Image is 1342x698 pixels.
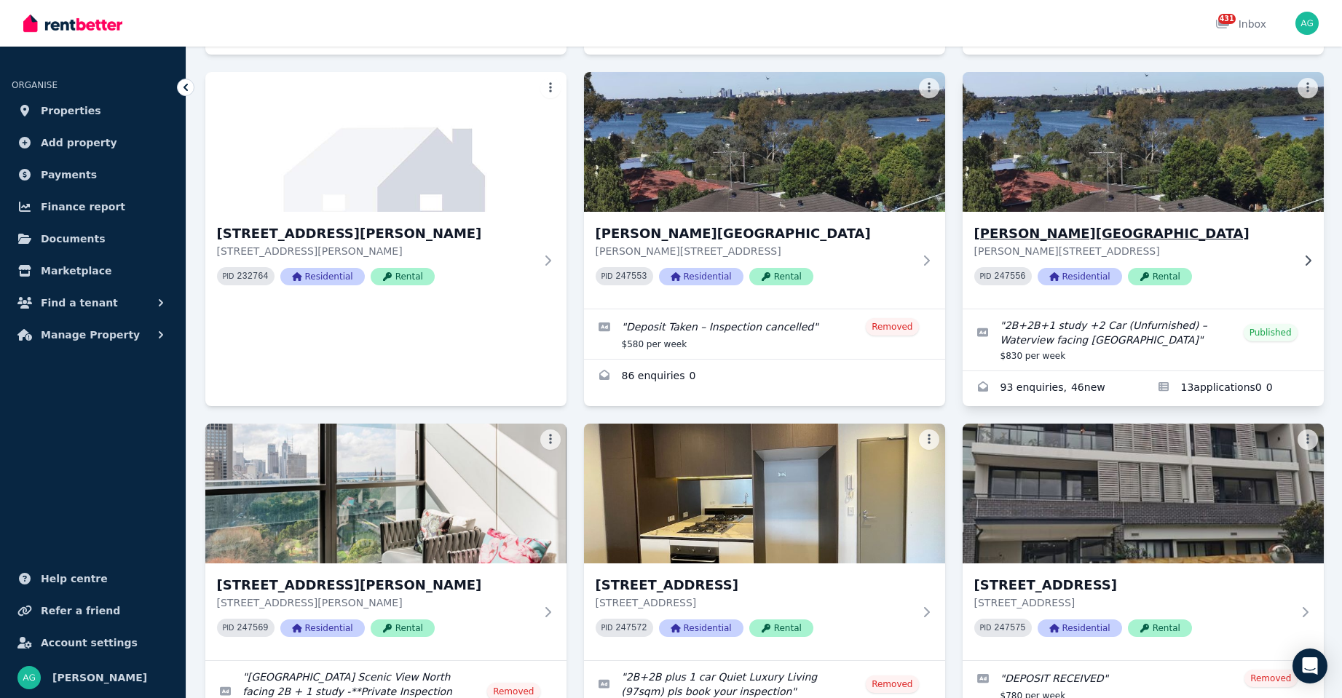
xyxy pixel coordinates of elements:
[994,623,1025,633] code: 247575
[974,223,1292,244] h3: [PERSON_NAME][GEOGRAPHIC_DATA]
[584,72,945,309] a: Porter Street, Ryde[PERSON_NAME][GEOGRAPHIC_DATA][PERSON_NAME][STREET_ADDRESS]PID 247553Residenti...
[12,628,174,657] a: Account settings
[974,575,1292,595] h3: [STREET_ADDRESS]
[1128,268,1192,285] span: Rental
[749,619,813,637] span: Rental
[659,619,743,637] span: Residential
[280,619,365,637] span: Residential
[540,429,561,450] button: More options
[205,424,567,660] a: 1201/130 Elizabeth Street, Sydney[STREET_ADDRESS][PERSON_NAME][STREET_ADDRESS][PERSON_NAME]PID 24...
[601,624,613,632] small: PID
[584,360,945,394] a: Enquiries for Porter Street, Ryde
[217,244,534,258] p: [STREET_ADDRESS][PERSON_NAME]
[41,230,106,247] span: Documents
[615,271,647,282] code: 247553
[584,424,945,660] a: 113/5 Whiteside Street, North Ryde[STREET_ADDRESS][STREET_ADDRESS]PID 247572ResidentialRental
[12,160,174,189] a: Payments
[919,78,939,98] button: More options
[41,294,118,312] span: Find a tenant
[223,272,234,280] small: PID
[974,595,1292,610] p: [STREET_ADDRESS]
[659,268,743,285] span: Residential
[41,602,120,619] span: Refer a friend
[41,262,111,279] span: Marketplace
[17,666,41,689] img: Barclay
[596,595,913,610] p: [STREET_ADDRESS]
[540,78,561,98] button: More options
[1143,371,1324,406] a: Applications for Porter Street, Ryde
[12,256,174,285] a: Marketplace
[596,244,913,258] p: [PERSON_NAME][STREET_ADDRESS]
[596,575,913,595] h3: [STREET_ADDRESS]
[963,309,1324,370] a: Edit listing: 2B+2B+1 study +2 Car (Unfurnished) – Waterview facing MeadowBank
[749,268,813,285] span: Rental
[584,309,945,359] a: Edit listing: Deposit Taken – Inspection cancelled
[963,371,1143,406] a: Enquiries for Porter Street, Ryde
[280,268,365,285] span: Residential
[12,596,174,625] a: Refer a friend
[223,624,234,632] small: PID
[217,595,534,610] p: [STREET_ADDRESS][PERSON_NAME]
[1215,17,1266,31] div: Inbox
[205,72,567,309] a: 12/23 Porter Street, Ryde[STREET_ADDRESS][PERSON_NAME][STREET_ADDRESS][PERSON_NAME]PID 232764Resi...
[953,68,1333,215] img: Porter Street, Ryde
[980,272,992,280] small: PID
[41,634,138,651] span: Account settings
[205,424,567,563] img: 1201/130 Elizabeth Street, Sydney
[1038,619,1122,637] span: Residential
[41,326,140,344] span: Manage Property
[41,102,101,119] span: Properties
[12,224,174,253] a: Documents
[12,128,174,157] a: Add property
[963,424,1324,563] img: 509/5 Whiteside Street, North Ryde
[1298,429,1318,450] button: More options
[994,271,1025,282] code: 247556
[52,669,147,686] span: [PERSON_NAME]
[963,72,1324,309] a: Porter Street, Ryde[PERSON_NAME][GEOGRAPHIC_DATA][PERSON_NAME][STREET_ADDRESS]PID 247556Residenti...
[23,12,122,34] img: RentBetter
[1292,649,1327,683] div: Open Intercom Messenger
[12,320,174,349] button: Manage Property
[205,72,567,212] img: 12/23 Porter Street, Ryde
[584,424,945,563] img: 113/5 Whiteside Street, North Ryde
[12,288,174,317] button: Find a tenant
[1218,14,1236,24] span: 431
[974,244,1292,258] p: [PERSON_NAME][STREET_ADDRESS]
[12,80,58,90] span: ORGANISE
[41,198,125,215] span: Finance report
[1038,268,1122,285] span: Residential
[963,424,1324,660] a: 509/5 Whiteside Street, North Ryde[STREET_ADDRESS][STREET_ADDRESS]PID 247575ResidentialRental
[371,268,435,285] span: Rental
[919,429,939,450] button: More options
[371,619,435,637] span: Rental
[217,575,534,595] h3: [STREET_ADDRESS][PERSON_NAME]
[980,624,992,632] small: PID
[237,623,268,633] code: 247569
[584,72,945,212] img: Porter Street, Ryde
[41,166,97,183] span: Payments
[12,96,174,125] a: Properties
[1295,12,1319,35] img: Barclay
[12,564,174,593] a: Help centre
[41,570,108,587] span: Help centre
[1128,619,1192,637] span: Rental
[12,192,174,221] a: Finance report
[237,271,268,282] code: 232764
[596,223,913,244] h3: [PERSON_NAME][GEOGRAPHIC_DATA]
[41,134,117,151] span: Add property
[217,223,534,244] h3: [STREET_ADDRESS][PERSON_NAME]
[615,623,647,633] code: 247572
[601,272,613,280] small: PID
[1298,78,1318,98] button: More options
